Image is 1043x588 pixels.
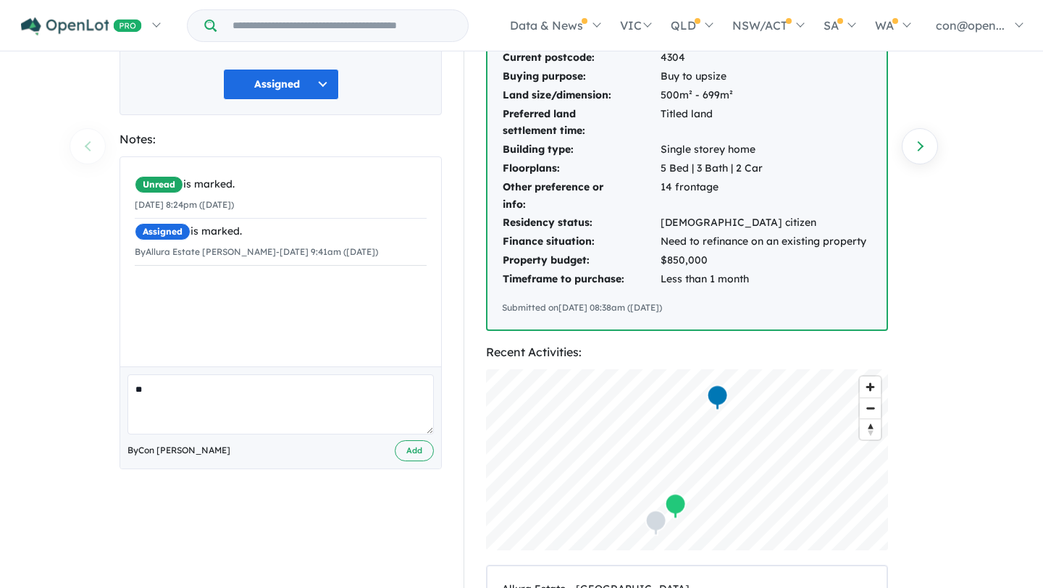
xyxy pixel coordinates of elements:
span: Zoom out [860,398,881,419]
td: Finance situation: [502,232,660,251]
span: Unread [135,176,183,193]
span: con@open... [936,18,1005,33]
button: Zoom out [860,398,881,419]
td: [DEMOGRAPHIC_DATA] citizen [660,214,867,232]
small: By Allura Estate [PERSON_NAME] - [DATE] 9:41am ([DATE]) [135,246,378,257]
div: Notes: [120,130,442,149]
td: 14 frontage [660,178,867,214]
td: Residency status: [502,214,660,232]
span: By Con [PERSON_NAME] [127,443,230,458]
td: Need to refinance on an existing property [660,232,867,251]
td: Building type: [502,140,660,159]
span: Assigned [135,223,190,240]
td: Timeframe to purchase: [502,270,660,289]
canvas: Map [486,369,888,550]
div: is marked. [135,176,427,193]
div: Map marker [665,492,687,519]
button: Reset bearing to north [860,419,881,440]
td: Single storey home [660,140,867,159]
div: Map marker [707,384,729,411]
td: Current postcode: [502,49,660,67]
td: Other preference or info: [502,178,660,214]
button: Add [395,440,434,461]
td: Land size/dimension: [502,86,660,105]
div: is marked. [135,223,427,240]
input: Try estate name, suburb, builder or developer [219,10,465,41]
td: $850,000 [660,251,867,270]
td: Property budget: [502,251,660,270]
td: Buy to upsize [660,67,867,86]
div: Recent Activities: [486,343,888,362]
button: Assigned [223,69,339,100]
span: Reset bearing to north [860,419,881,440]
small: [DATE] 8:24pm ([DATE]) [135,199,234,210]
td: Buying purpose: [502,67,660,86]
div: Submitted on [DATE] 08:38am ([DATE]) [502,301,872,315]
td: Less than 1 month [660,270,867,289]
td: Floorplans: [502,159,660,178]
div: Map marker [645,509,667,536]
td: 5 Bed | 3 Bath | 2 Car [660,159,867,178]
td: 500m² - 699m² [660,86,867,105]
td: Preferred land settlement time: [502,105,660,141]
td: 4304 [660,49,867,67]
td: Titled land [660,105,867,141]
img: Openlot PRO Logo White [21,17,142,35]
button: Zoom in [860,377,881,398]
